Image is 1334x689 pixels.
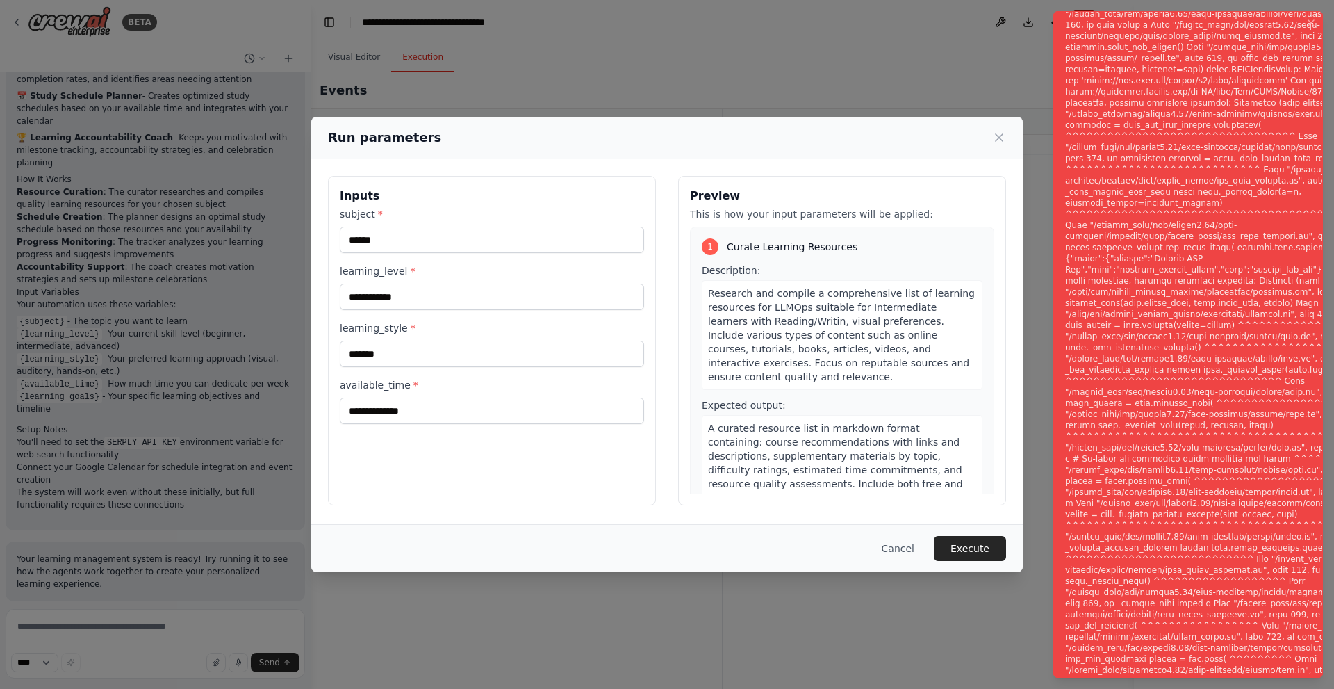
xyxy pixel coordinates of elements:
[708,288,975,382] span: Research and compile a comprehensive list of learning resources for LLMOps suitable for Intermedi...
[871,536,925,561] button: Cancel
[702,265,760,276] span: Description:
[340,378,644,392] label: available_time
[340,188,644,204] h3: Inputs
[340,207,644,221] label: subject
[934,536,1006,561] button: Execute
[340,264,644,278] label: learning_level
[328,128,441,147] h2: Run parameters
[708,423,963,503] span: A curated resource list in markdown format containing: course recommendations with links and desc...
[702,238,718,255] div: 1
[340,321,644,335] label: learning_style
[690,188,994,204] h3: Preview
[727,240,857,254] span: Curate Learning Resources
[690,207,994,221] p: This is how your input parameters will be applied:
[702,400,786,411] span: Expected output:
